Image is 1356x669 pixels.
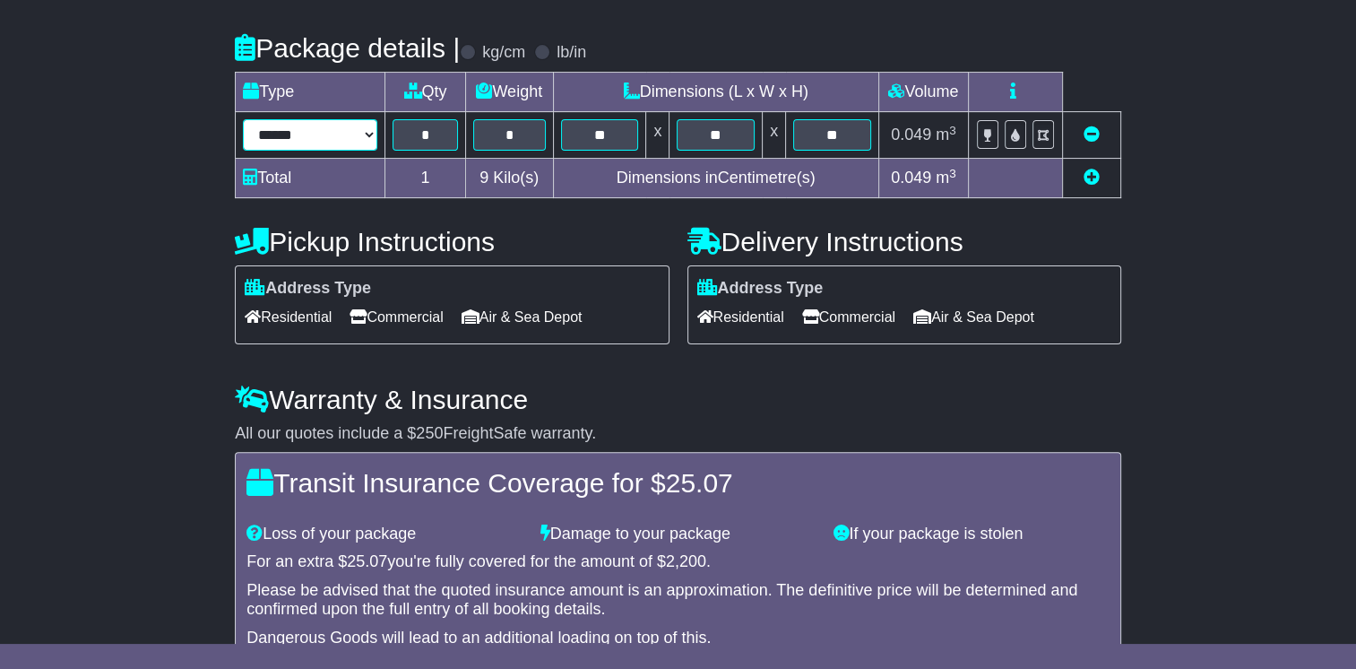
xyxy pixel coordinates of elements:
h4: Warranty & Insurance [235,385,1121,414]
span: m [936,126,956,143]
span: 9 [479,169,488,187]
div: For an extra $ you're fully covered for the amount of $ . [246,552,1110,572]
h4: Transit Insurance Coverage for $ [246,468,1110,498]
td: Dimensions in Centimetre(s) [553,159,878,198]
span: 0.049 [891,169,931,187]
label: kg/cm [482,43,525,63]
h4: Delivery Instructions [687,227,1121,256]
td: 1 [385,159,466,198]
label: lb/in [557,43,586,63]
td: Weight [465,73,553,112]
span: Commercial [802,303,895,331]
span: 2,200 [666,552,706,570]
span: 25.07 [347,552,387,570]
a: Remove this item [1084,126,1100,143]
div: Damage to your package [531,525,825,544]
div: Dangerous Goods will lead to an additional loading on top of this. [246,629,1110,648]
td: Volume [878,73,968,112]
div: All our quotes include a $ FreightSafe warranty. [235,424,1121,444]
span: Air & Sea Depot [913,303,1034,331]
div: Please be advised that the quoted insurance amount is an approximation. The definitive price will... [246,581,1110,620]
h4: Pickup Instructions [235,227,669,256]
sup: 3 [949,124,956,137]
span: 250 [416,424,443,442]
div: Loss of your package [238,525,531,544]
span: m [936,169,956,187]
span: 25.07 [666,468,733,498]
span: Residential [245,303,332,331]
div: If your package is stolen [825,525,1118,544]
td: Total [236,159,385,198]
td: Type [236,73,385,112]
h4: Package details | [235,33,460,63]
span: Air & Sea Depot [462,303,583,331]
sup: 3 [949,167,956,180]
td: x [646,112,669,159]
td: Kilo(s) [465,159,553,198]
a: Add new item [1084,169,1100,187]
span: Commercial [350,303,443,331]
td: x [763,112,786,159]
label: Address Type [697,279,824,299]
td: Dimensions (L x W x H) [553,73,878,112]
span: Residential [697,303,784,331]
span: 0.049 [891,126,931,143]
td: Qty [385,73,466,112]
label: Address Type [245,279,371,299]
